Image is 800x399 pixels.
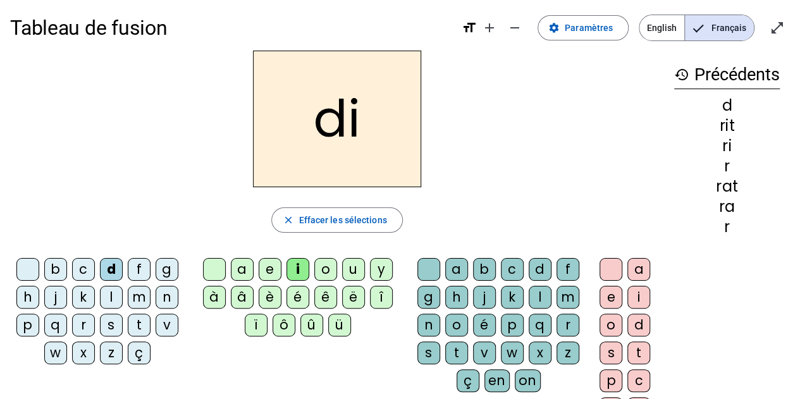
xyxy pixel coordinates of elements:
[156,258,178,281] div: g
[462,20,477,35] mat-icon: format_size
[72,341,95,364] div: x
[128,258,151,281] div: f
[639,15,684,40] span: English
[557,286,579,309] div: m
[259,258,281,281] div: e
[502,15,527,40] button: Diminuer la taille de la police
[600,341,622,364] div: s
[557,314,579,336] div: r
[501,341,524,364] div: w
[765,15,790,40] button: Entrer en plein écran
[674,179,780,194] div: rat
[298,212,386,228] span: Effacer les sélections
[674,199,780,214] div: ra
[565,20,613,35] span: Paramètres
[770,20,785,35] mat-icon: open_in_full
[529,314,551,336] div: q
[44,341,67,364] div: w
[627,369,650,392] div: c
[529,341,551,364] div: x
[72,258,95,281] div: c
[253,51,421,187] h2: di
[600,286,622,309] div: e
[674,61,780,89] h3: Précédents
[445,341,468,364] div: t
[282,214,293,226] mat-icon: close
[674,159,780,174] div: r
[128,286,151,309] div: m
[674,67,689,82] mat-icon: history
[482,20,497,35] mat-icon: add
[473,314,496,336] div: é
[314,258,337,281] div: o
[128,314,151,336] div: t
[273,314,295,336] div: ô
[600,314,622,336] div: o
[44,314,67,336] div: q
[259,286,281,309] div: è
[674,98,780,113] div: d
[627,258,650,281] div: a
[538,15,629,40] button: Paramètres
[156,286,178,309] div: n
[245,314,268,336] div: ï
[203,286,226,309] div: à
[557,258,579,281] div: f
[417,286,440,309] div: g
[674,138,780,154] div: ri
[529,258,551,281] div: d
[286,258,309,281] div: i
[473,286,496,309] div: j
[484,369,510,392] div: en
[674,118,780,133] div: rit
[473,258,496,281] div: b
[100,314,123,336] div: s
[100,258,123,281] div: d
[473,341,496,364] div: v
[600,369,622,392] div: p
[370,258,393,281] div: y
[231,258,254,281] div: a
[529,286,551,309] div: l
[639,15,754,41] mat-button-toggle-group: Language selection
[627,341,650,364] div: t
[477,15,502,40] button: Augmenter la taille de la police
[501,286,524,309] div: k
[507,20,522,35] mat-icon: remove
[445,314,468,336] div: o
[100,341,123,364] div: z
[417,341,440,364] div: s
[286,286,309,309] div: é
[674,219,780,235] div: r
[685,15,754,40] span: Français
[328,314,351,336] div: ü
[501,314,524,336] div: p
[417,314,440,336] div: n
[548,22,560,34] mat-icon: settings
[457,369,479,392] div: ç
[627,286,650,309] div: i
[342,258,365,281] div: u
[627,314,650,336] div: d
[342,286,365,309] div: ë
[128,341,151,364] div: ç
[100,286,123,309] div: l
[300,314,323,336] div: û
[271,207,402,233] button: Effacer les sélections
[557,341,579,364] div: z
[156,314,178,336] div: v
[515,369,541,392] div: on
[370,286,393,309] div: î
[231,286,254,309] div: â
[72,314,95,336] div: r
[44,258,67,281] div: b
[314,286,337,309] div: ê
[445,286,468,309] div: h
[501,258,524,281] div: c
[16,314,39,336] div: p
[72,286,95,309] div: k
[445,258,468,281] div: a
[44,286,67,309] div: j
[16,286,39,309] div: h
[10,8,452,48] h1: Tableau de fusion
